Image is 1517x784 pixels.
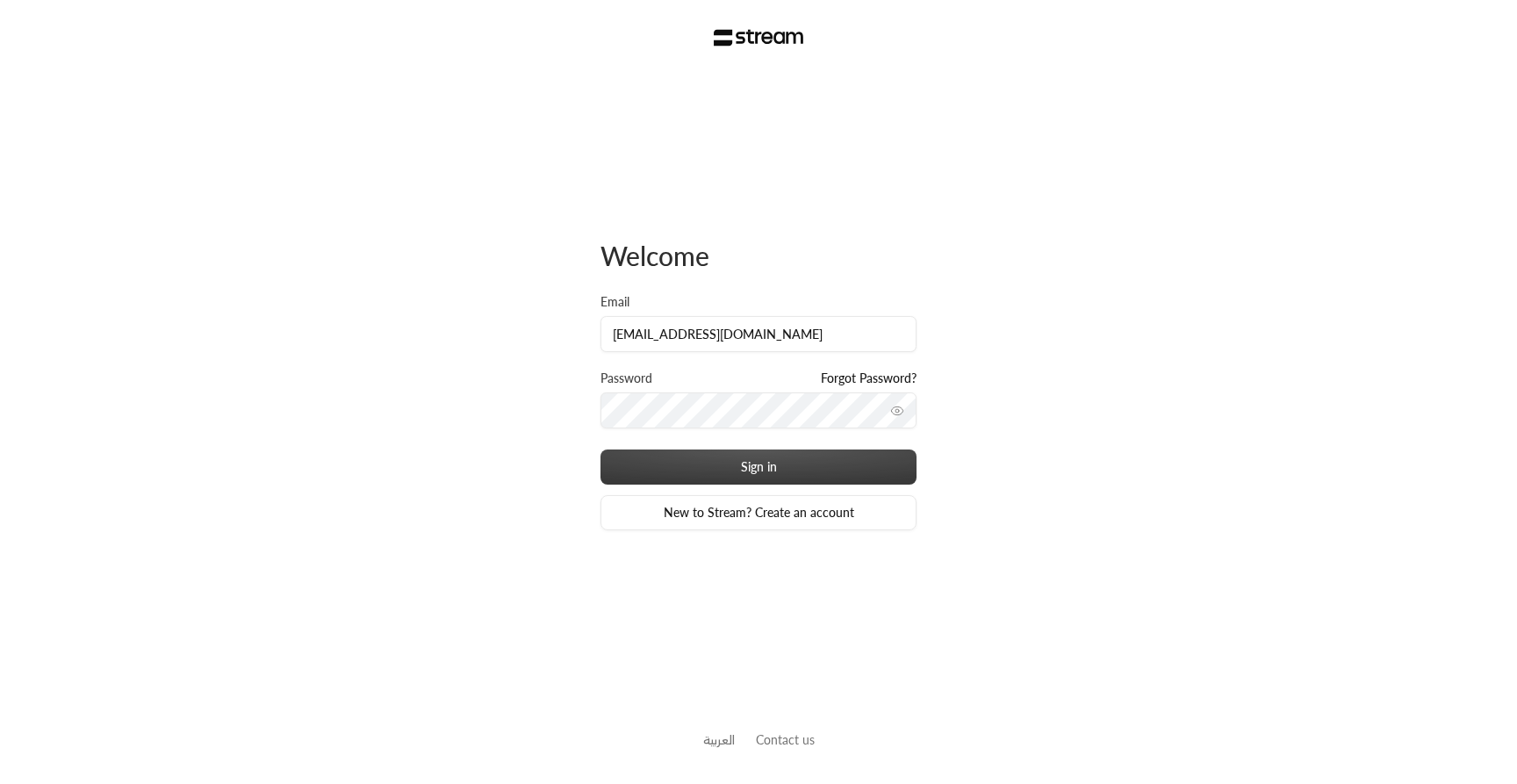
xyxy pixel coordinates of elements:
a: Forgot Password? [821,370,917,387]
a: New to Stream? Create an account [600,495,917,530]
a: العربية [703,723,735,756]
button: Contact us [756,730,815,749]
button: toggle password visibility [883,397,911,425]
button: Sign in [600,450,917,485]
img: Stream Logo [714,29,804,47]
a: Contact us [756,732,815,747]
span: Welcome [600,240,709,271]
label: Password [600,370,652,387]
label: Email [600,293,629,311]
